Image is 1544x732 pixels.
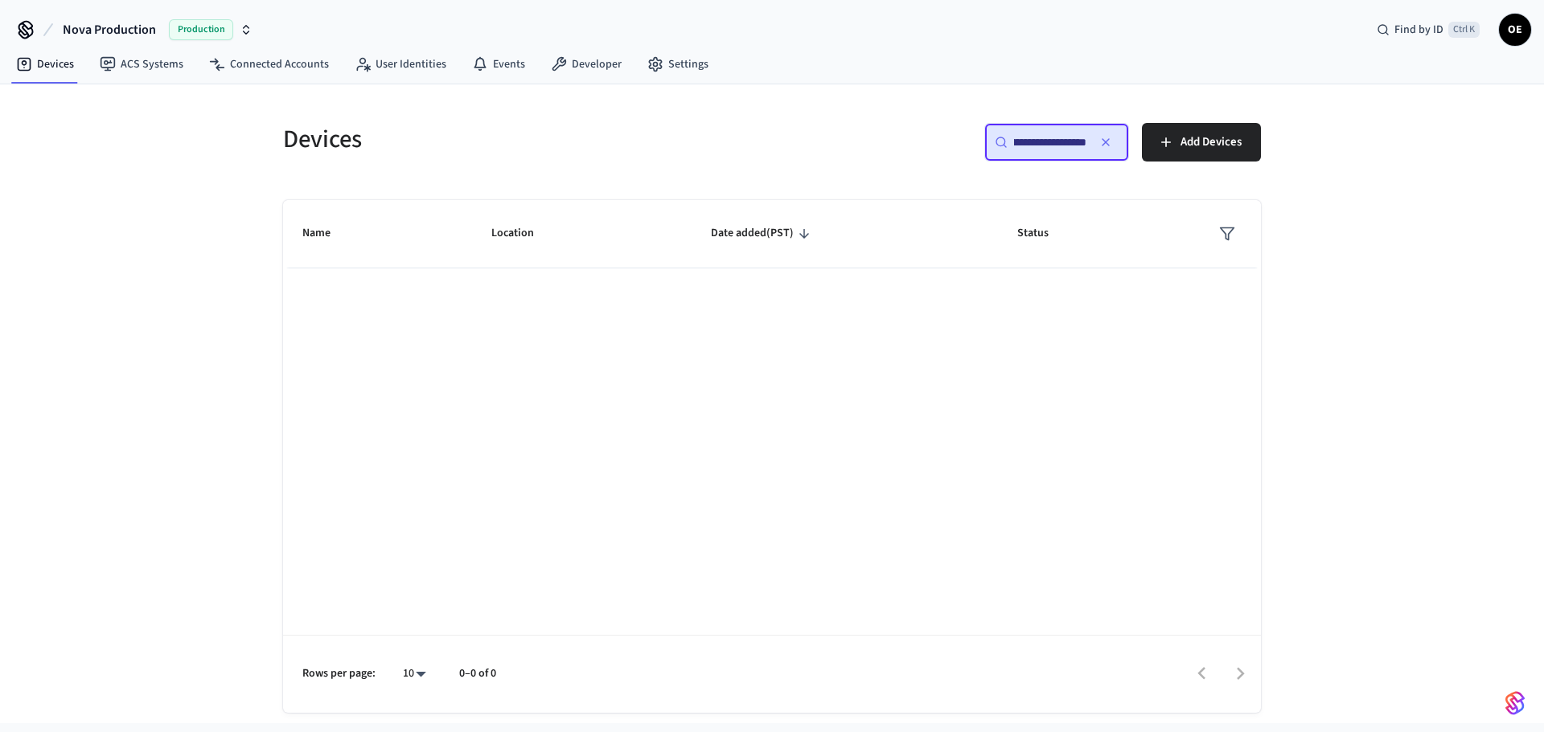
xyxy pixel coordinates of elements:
span: Add Devices [1181,132,1242,153]
span: Status [1017,221,1070,246]
a: Settings [634,50,721,79]
img: SeamLogoGradient.69752ec5.svg [1505,690,1525,716]
span: Production [169,19,233,40]
h5: Devices [283,123,762,156]
a: Devices [3,50,87,79]
button: Add Devices [1142,123,1261,162]
span: OE [1501,15,1530,44]
span: Ctrl K [1448,22,1480,38]
span: Nova Production [63,20,156,39]
span: Date added(PST) [711,221,815,246]
table: sticky table [283,200,1261,268]
span: Location [491,221,555,246]
a: ACS Systems [87,50,196,79]
a: Developer [538,50,634,79]
a: Events [459,50,538,79]
p: Rows per page: [302,665,376,682]
button: OE [1499,14,1531,46]
div: 10 [395,662,433,685]
div: Find by IDCtrl K [1364,15,1493,44]
a: Connected Accounts [196,50,342,79]
a: User Identities [342,50,459,79]
span: Find by ID [1394,22,1443,38]
span: Name [302,221,351,246]
p: 0–0 of 0 [459,665,496,682]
